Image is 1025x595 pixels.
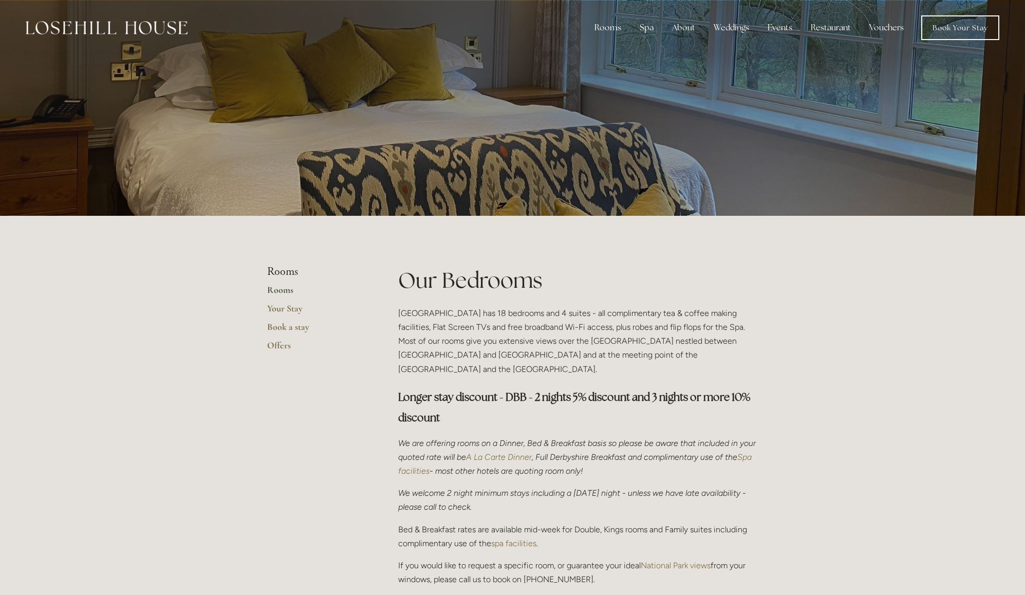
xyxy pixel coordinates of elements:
[398,559,758,586] p: If you would like to request a specific room, or guarantee your ideal from your windows, please c...
[532,452,737,462] em: , Full Derbyshire Breakfast and complimentary use of the
[267,265,365,278] li: Rooms
[267,284,365,303] a: Rooms
[267,303,365,321] a: Your Stay
[398,488,748,512] em: We welcome 2 night minimum stays including a [DATE] night - unless we have late availability - pl...
[491,538,536,548] a: spa facilities
[664,17,703,38] div: About
[398,438,758,462] em: We are offering rooms on a Dinner, Bed & Breakfast basis so please be aware that included in your...
[466,452,532,462] a: A La Carte Dinner
[631,17,662,38] div: Spa
[705,17,757,38] div: Weddings
[398,390,752,424] strong: Longer stay discount - DBB - 2 nights 5% discount and 3 nights or more 10% discount
[398,265,758,295] h1: Our Bedrooms
[921,15,999,40] a: Book Your Stay
[430,466,583,476] em: - most other hotels are quoting room only!
[641,561,711,570] a: National Park views
[861,17,912,38] a: Vouchers
[267,340,365,358] a: Offers
[398,523,758,550] p: Bed & Breakfast rates are available mid-week for Double, Kings rooms and Family suites including ...
[267,321,365,340] a: Book a stay
[26,21,188,34] img: Losehill House
[759,17,800,38] div: Events
[398,306,758,376] p: [GEOGRAPHIC_DATA] has 18 bedrooms and 4 suites - all complimentary tea & coffee making facilities...
[586,17,629,38] div: Rooms
[803,17,859,38] div: Restaurant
